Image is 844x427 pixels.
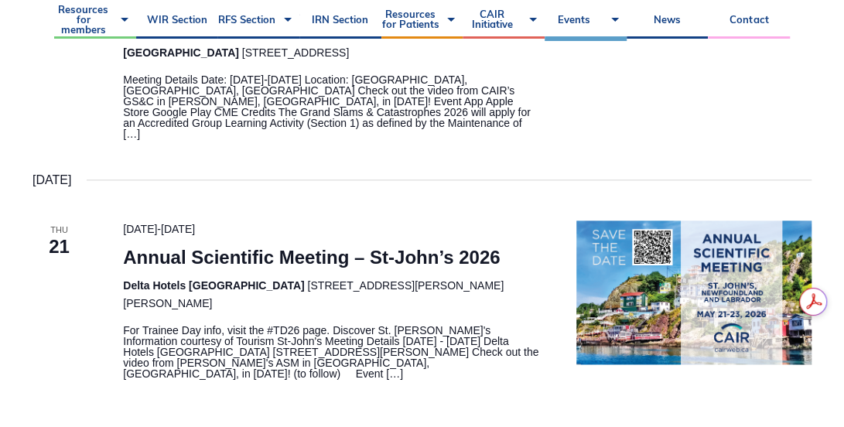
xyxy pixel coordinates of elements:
span: 21 [32,234,86,260]
time: - [123,223,195,235]
span: Thu [32,224,86,237]
a: Annual Scientific Meeting – St-John’s 2026 [123,247,500,268]
span: [DATE] [161,223,195,235]
time: [DATE] [32,170,71,190]
span: [STREET_ADDRESS][PERSON_NAME][PERSON_NAME] [123,279,504,309]
p: Meeting Details Date: [DATE]-[DATE] Location: [GEOGRAPHIC_DATA], [GEOGRAPHIC_DATA], [GEOGRAPHIC_D... [123,74,539,139]
span: [STREET_ADDRESS] [242,46,349,59]
span: [DATE] [123,223,157,235]
span: Delta Hotels [GEOGRAPHIC_DATA] [123,279,304,292]
img: Capture d’écran 2025-06-06 150827 [576,220,812,364]
p: For Trainee Day info, visit the #TD26 page. Discover St. [PERSON_NAME]'s Information courtesy of ... [123,325,539,379]
span: [GEOGRAPHIC_DATA] [123,46,239,59]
